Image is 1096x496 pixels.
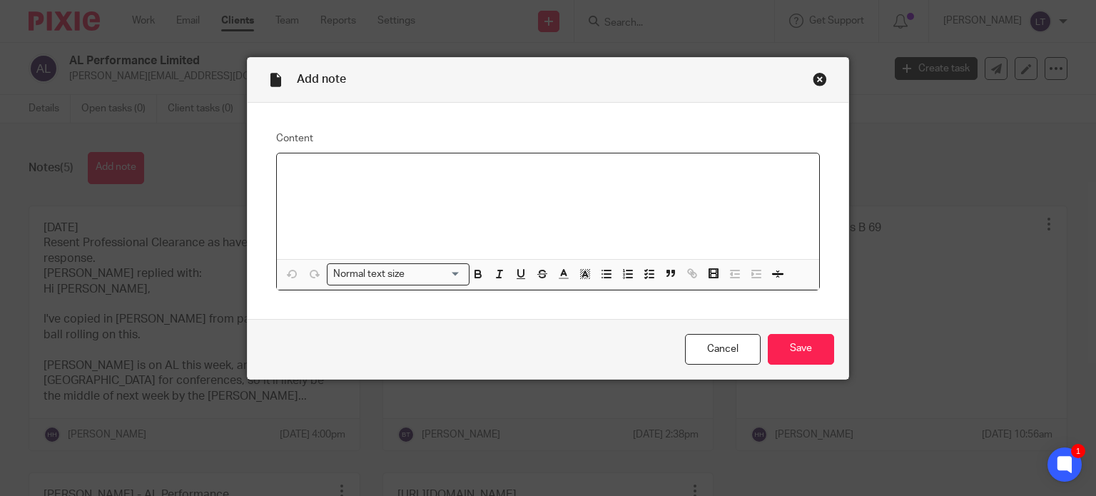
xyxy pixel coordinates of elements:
[297,74,346,85] span: Add note
[330,267,408,282] span: Normal text size
[768,334,834,365] input: Save
[327,263,470,285] div: Search for option
[410,267,461,282] input: Search for option
[1071,444,1085,458] div: 1
[685,334,761,365] a: Cancel
[813,72,827,86] div: Close this dialog window
[276,131,821,146] label: Content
